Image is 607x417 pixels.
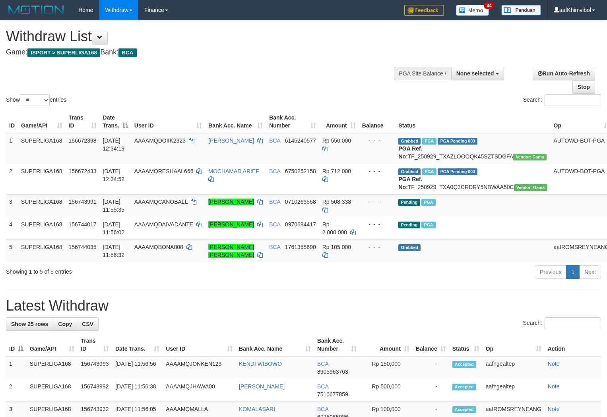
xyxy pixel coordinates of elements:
[566,265,580,279] a: 1
[317,369,348,375] span: Copy 8905963763 to clipboard
[514,184,547,191] span: Vendor URL: https://trx31.1velocity.biz
[362,137,392,145] div: - - -
[6,217,18,239] td: 4
[548,361,560,367] a: Note
[134,137,186,144] span: AAAAMQDOIIK2323
[269,199,280,205] span: BCA
[208,137,254,144] a: [PERSON_NAME]
[103,244,125,258] span: [DATE] 11:56:32
[53,317,77,331] a: Copy
[208,221,254,228] a: [PERSON_NAME]
[322,221,347,236] span: Rp 2.000.000
[118,48,136,57] span: BCA
[269,168,280,174] span: BCA
[18,239,66,262] td: SUPERLIGA168
[103,137,125,152] span: [DATE] 12:34:19
[78,334,112,356] th: Trans ID: activate to sort column ascending
[6,94,66,106] label: Show entries
[69,244,97,250] span: 156744035
[285,199,316,205] span: Copy 0710263558 to clipboard
[20,94,50,106] select: Showentries
[452,384,476,390] span: Accepted
[239,406,275,412] a: KOMALASARI
[6,264,247,276] div: Showing 1 to 5 of 5 entries
[322,244,351,250] span: Rp 105.000
[82,321,93,327] span: CSV
[18,110,66,133] th: Game/API: activate to sort column ascending
[314,334,360,356] th: Bank Acc. Number: activate to sort column ascending
[6,334,27,356] th: ID: activate to sort column descending
[269,244,280,250] span: BCA
[395,110,550,133] th: Status
[6,110,18,133] th: ID
[438,168,477,175] span: PGA Pending
[579,265,601,279] a: Next
[112,379,163,402] td: [DATE] 11:56:38
[360,356,413,379] td: Rp 150,000
[413,334,449,356] th: Balance: activate to sort column ascending
[58,321,72,327] span: Copy
[78,379,112,402] td: 156743992
[78,356,112,379] td: 156743993
[239,361,282,367] a: KENDI WIBOWO
[236,334,314,356] th: Bank Acc. Name: activate to sort column ascending
[266,110,319,133] th: Bank Acc. Number: activate to sort column ascending
[18,217,66,239] td: SUPERLIGA168
[6,379,27,402] td: 2
[134,199,188,205] span: AAAAMQCANOBALL
[362,198,392,206] div: - - -
[317,361,328,367] span: BCA
[438,138,477,145] span: PGA Pending
[572,80,595,94] a: Stop
[134,244,183,250] span: AAAAMQBONA808
[322,199,351,205] span: Rp 508.338
[6,317,53,331] a: Show 25 rows
[398,199,420,206] span: Pending
[317,406,328,412] span: BCA
[452,361,476,368] span: Accepted
[131,110,205,133] th: User ID: activate to sort column ascending
[208,199,254,205] a: [PERSON_NAME]
[394,67,451,80] div: PGA Site Balance /
[523,94,601,106] label: Search:
[484,2,495,9] span: 34
[6,194,18,217] td: 3
[319,110,359,133] th: Amount: activate to sort column ascending
[398,138,421,145] span: Grabbed
[548,383,560,390] a: Note
[285,168,316,174] span: Copy 6750252158 to clipboard
[422,168,436,175] span: Marked by aafsoycanthlai
[112,334,163,356] th: Date Trans.: activate to sort column ascending
[163,379,236,402] td: AAAAMQJHAWA00
[208,244,254,258] a: [PERSON_NAME] [PERSON_NAME]
[404,5,444,16] img: Feedback.jpg
[413,379,449,402] td: -
[523,317,601,329] label: Search:
[317,391,348,398] span: Copy 7510677859 to clipboard
[27,356,78,379] td: SUPERLIGA168
[103,221,125,236] span: [DATE] 11:56:02
[398,244,421,251] span: Grabbed
[413,356,449,379] td: -
[398,222,420,228] span: Pending
[421,199,435,206] span: Marked by aafsoycanthlai
[6,356,27,379] td: 1
[362,243,392,251] div: - - -
[134,168,194,174] span: AAAAMQRESHAAL666
[134,221,193,228] span: AAAAMQDAIVADANTE
[100,110,131,133] th: Date Trans.: activate to sort column descending
[69,168,97,174] span: 156672433
[27,379,78,402] td: SUPERLIGA168
[18,164,66,194] td: SUPERLIGA168
[103,199,125,213] span: [DATE] 11:55:35
[66,110,100,133] th: Trans ID: activate to sort column ascending
[483,379,545,402] td: aafngealtep
[6,164,18,194] td: 2
[501,5,541,15] img: panduan.png
[6,298,601,314] h1: Latest Withdraw
[398,168,421,175] span: Grabbed
[422,138,436,145] span: Marked by aafsoycanthlai
[269,221,280,228] span: BCA
[69,199,97,205] span: 156743991
[421,222,435,228] span: Marked by aafsoycanthlai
